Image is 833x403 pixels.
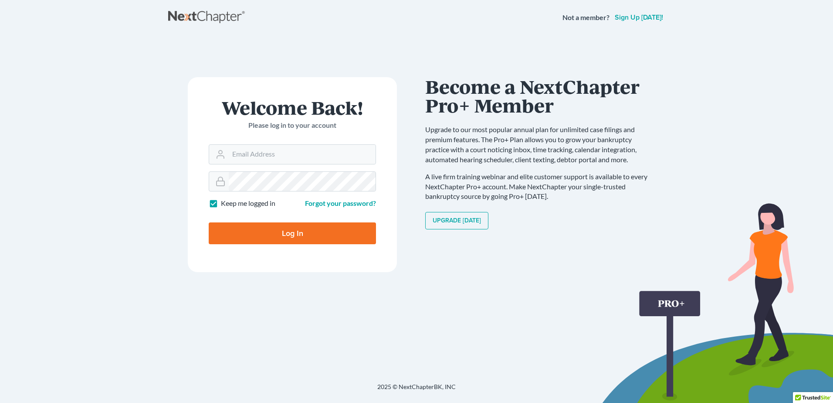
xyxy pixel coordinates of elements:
[425,125,656,164] p: Upgrade to our most popular annual plan for unlimited case filings and premium features. The Pro+...
[425,212,488,229] a: Upgrade [DATE]
[221,198,275,208] label: Keep me logged in
[168,383,665,398] div: 2025 © NextChapterBK, INC
[425,172,656,202] p: A live firm training webinar and elite customer support is available to every NextChapter Pro+ ac...
[229,145,376,164] input: Email Address
[305,199,376,207] a: Forgot your password?
[425,77,656,114] h1: Become a NextChapter Pro+ Member
[209,98,376,117] h1: Welcome Back!
[209,120,376,130] p: Please log in to your account
[209,222,376,244] input: Log In
[613,14,665,21] a: Sign up [DATE]!
[562,13,610,23] strong: Not a member?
